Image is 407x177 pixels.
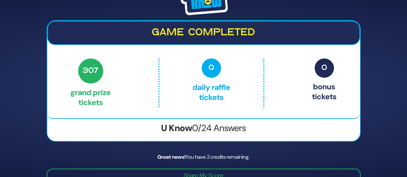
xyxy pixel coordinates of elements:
[312,58,337,107] p: Bonus tickets
[78,58,103,84] span: 307
[202,58,221,78] span: 0
[157,154,186,160] strong: Great news!
[47,123,360,134] h3: U Know
[47,153,361,161] div: You have 2 credits remaining.
[70,58,111,107] p: Grand Prize tickets
[192,122,246,134] span: 0/24 Answers
[53,27,354,39] h2: Game completed
[173,58,250,102] p: Daily Raffle tickets
[315,58,334,78] span: 0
